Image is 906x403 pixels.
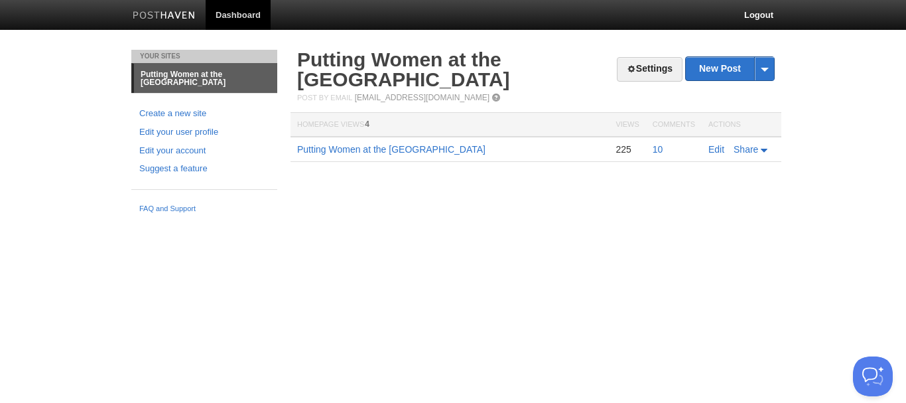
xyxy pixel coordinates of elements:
span: Share [734,144,758,155]
img: Posthaven-bar [133,11,196,21]
span: 4 [365,120,369,129]
a: Edit [708,144,724,155]
a: Putting Women at the [GEOGRAPHIC_DATA] [134,64,277,93]
a: FAQ and Support [139,203,269,215]
div: 225 [615,143,639,155]
iframe: Help Scout Beacon - Open [853,357,893,396]
th: Homepage Views [291,113,609,137]
li: Your Sites [131,50,277,63]
a: Edit your account [139,144,269,158]
th: Views [609,113,645,137]
a: Edit your user profile [139,125,269,139]
th: Actions [702,113,781,137]
a: Putting Women at the [GEOGRAPHIC_DATA] [297,144,485,155]
a: 10 [653,144,663,155]
a: Putting Women at the [GEOGRAPHIC_DATA] [297,48,510,90]
a: [EMAIL_ADDRESS][DOMAIN_NAME] [355,93,489,102]
th: Comments [646,113,702,137]
span: Post by Email [297,94,352,102]
a: Settings [617,57,682,82]
a: Suggest a feature [139,162,269,176]
a: Create a new site [139,107,269,121]
a: New Post [686,57,774,80]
